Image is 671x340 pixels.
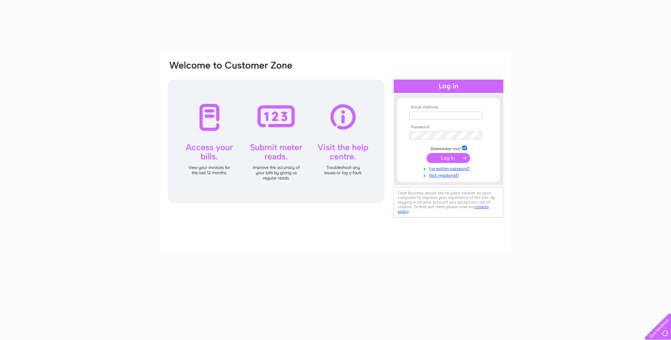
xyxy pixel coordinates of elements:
[407,105,490,110] th: Email Address:
[407,145,490,152] td: Remember me?
[407,125,490,130] th: Password:
[409,171,490,178] a: Not registered?
[398,204,489,214] a: cookies policy
[409,165,490,171] a: Forgotten password?
[427,153,470,163] input: Submit
[394,187,503,218] div: Clear Business would like to place cookies on your computer to improve your experience of the sit...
